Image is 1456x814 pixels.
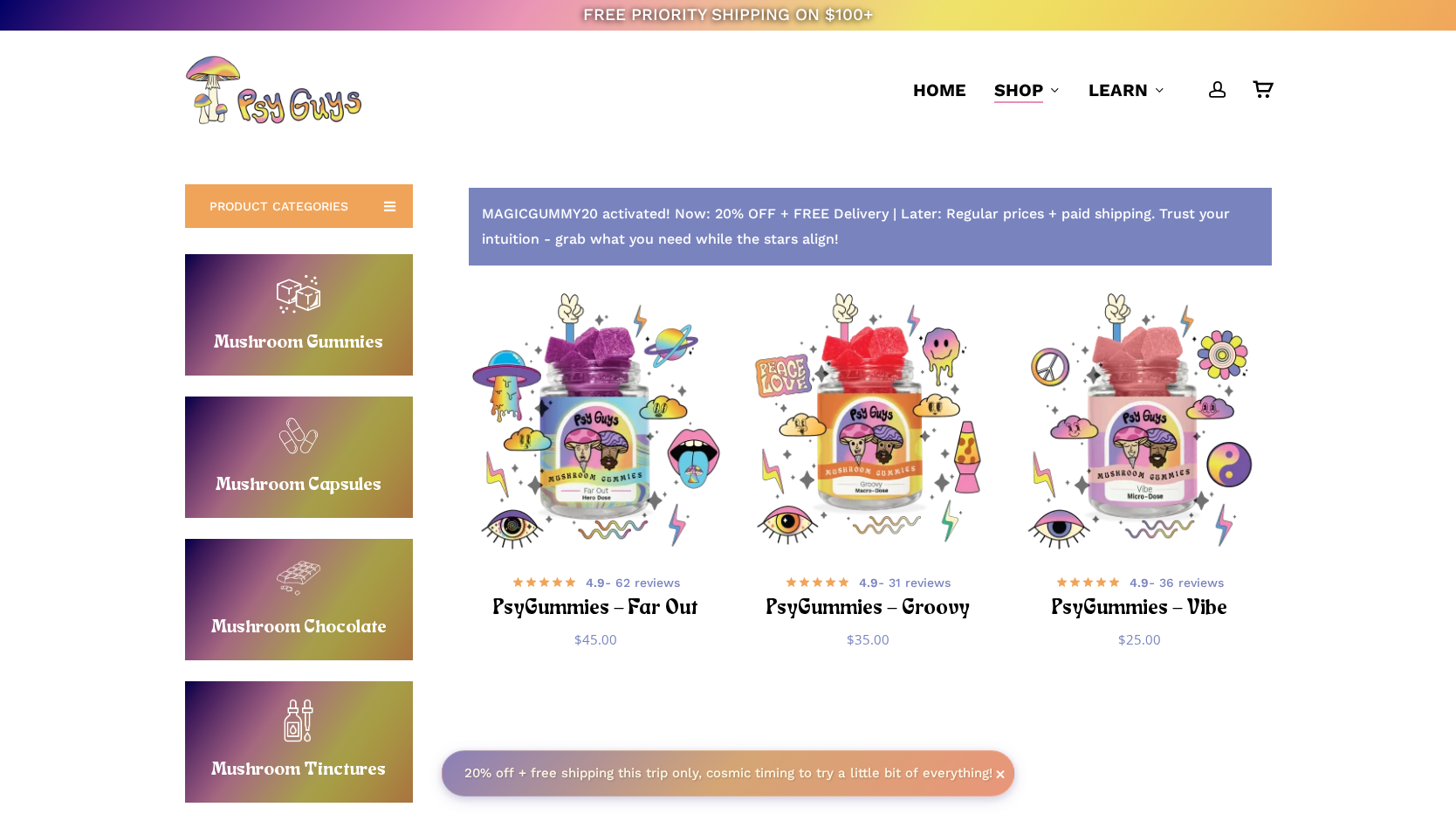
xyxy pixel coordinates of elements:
[1130,576,1149,590] b: 4.9
[994,79,1043,100] span: Shop
[762,593,974,625] h2: PsyGummies – Groovy
[209,197,348,215] span: PRODUCT CATEGORIES
[1118,631,1161,648] bdi: 25.00
[994,78,1061,102] a: Shop
[586,574,680,591] span: - 62 reviews
[586,576,605,590] b: 4.9
[1034,571,1247,617] a: 4.9- 36 reviews PsyGummies – Vibe
[469,293,725,549] a: PsyGummies - Far Out
[859,574,951,591] span: - 31 reviews
[574,631,617,648] bdi: 45.00
[491,571,703,617] a: 4.9- 62 reviews PsyGummies – Far Out
[995,761,1006,778] span: ×
[859,576,878,590] b: 4.9
[491,593,703,625] h2: PsyGummies – Far Out
[847,631,889,648] bdi: 35.00
[1013,293,1268,549] img: Psychedelic mushroom gummies with vibrant icons and symbols.
[185,55,361,125] img: PsyGuys
[1034,593,1247,625] h2: PsyGummies – Vibe
[740,293,996,549] a: PsyGummies - Groovy
[740,293,996,549] img: Psychedelic mushroom gummies jar with colorful designs.
[574,631,582,648] span: $
[1118,631,1126,648] span: $
[469,188,1272,266] div: MAGICGUMMY20 activated! Now: 20% OFF + FREE Delivery | Later: Regular prices + paid shipping. Tru...
[1130,574,1224,591] span: - 36 reviews
[185,184,413,228] a: PRODUCT CATEGORIES
[1013,293,1268,549] a: PsyGummies - Vibe
[899,31,1272,149] nav: Main Menu
[1089,79,1148,100] span: Learn
[464,761,992,776] strong: 20% off + free shipping this trip only, cosmic timing to try a little bit of everything!
[913,78,966,102] a: Home
[469,293,725,549] img: Psychedelic mushroom gummies in a colorful jar.
[913,79,966,100] span: Home
[1089,78,1165,102] a: Learn
[847,631,855,648] span: $
[762,571,974,617] a: 4.9- 31 reviews PsyGummies – Groovy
